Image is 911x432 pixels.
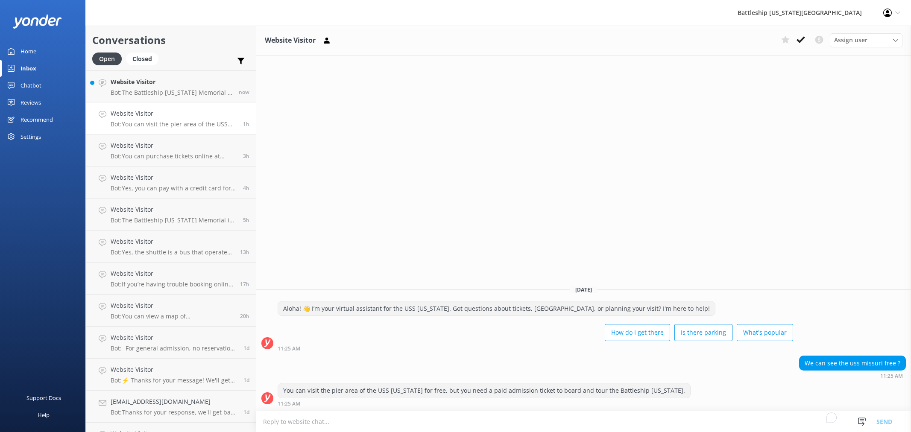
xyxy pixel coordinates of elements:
span: Oct 15 2025 07:26am (UTC -10:00) Pacific/Honolulu [243,216,249,224]
h4: Website Visitor [111,205,237,214]
strong: 11:25 AM [880,374,903,379]
h4: [EMAIL_ADDRESS][DOMAIN_NAME] [111,397,237,406]
a: Closed [126,54,163,63]
a: Website VisitorBot:You can view a map of [GEOGRAPHIC_DATA] at the bottom of our Directions Page a... [86,295,256,327]
a: Website VisitorBot:You can visit the pier area of the USS [US_STATE] for free, but you need a pai... [86,102,256,134]
a: Website VisitorBot:Yes, the shuttle is a bus that operates from the [GEOGRAPHIC_DATA] to the [GEO... [86,231,256,263]
span: Oct 14 2025 05:07pm (UTC -10:00) Pacific/Honolulu [240,312,249,320]
a: Website VisitorBot:- For general admission, no reservation is needed if you have a Go City Pass. ... [86,327,256,359]
a: Website VisitorBot:⚡ Thanks for your message! We'll get back to you as soon as we can. In the mea... [86,359,256,391]
a: Website VisitorBot:Yes, you can pay with a credit card for bag storage at the [GEOGRAPHIC_DATA].4h [86,166,256,198]
h4: Website Visitor [111,109,237,118]
button: What's popular [737,324,793,341]
h4: Website Visitor [111,141,237,150]
div: Chatbot [21,77,41,94]
h4: Website Visitor [111,173,237,182]
h4: Website Visitor [111,269,234,278]
span: Oct 14 2025 07:14pm (UTC -10:00) Pacific/Honolulu [240,280,249,288]
div: Help [38,406,50,423]
h4: Website Visitor [111,301,234,310]
strong: 11:25 AM [278,401,300,406]
div: You can visit the pier area of the USS [US_STATE] for free, but you need a paid admission ticket ... [278,383,690,398]
p: Bot: The Battleship [US_STATE] Memorial is located on an active U.S. Navy base and can only be ac... [111,89,232,96]
p: Bot: The Battleship [US_STATE] Memorial is located on an active U.S. Navy base and can be accesse... [111,216,237,224]
div: Settings [21,128,41,145]
h4: Website Visitor [111,237,234,246]
a: [EMAIL_ADDRESS][DOMAIN_NAME]Bot:Thanks for your response, we'll get back to you as soon as we can... [86,391,256,423]
div: Inbox [21,60,36,77]
div: Oct 15 2025 11:25am (UTC -10:00) Pacific/Honolulu [278,400,691,406]
h3: Website Visitor [265,35,316,46]
div: Support Docs [26,389,61,406]
div: Closed [126,53,158,65]
button: How do I get there [605,324,670,341]
span: [DATE] [570,286,597,293]
h4: Website Visitor [111,365,237,374]
p: Bot: You can purchase tickets online at [URL][DOMAIN_NAME]. [111,152,237,160]
strong: 11:25 AM [278,346,300,351]
div: Aloha! 👋 I’m your virtual assistant for the USS [US_STATE]. Got questions about tickets, [GEOGRAP... [278,301,715,316]
span: Oct 14 2025 07:18am (UTC -10:00) Pacific/Honolulu [243,377,249,384]
a: Website VisitorBot:The Battleship [US_STATE] Memorial is located on an active U.S. Navy base and ... [86,70,256,102]
textarea: To enrich screen reader interactions, please activate Accessibility in Grammarly extension settings [256,411,911,432]
button: Is there parking [674,324,732,341]
p: Bot: If you’re having trouble booking online, please contact the Battleship [US_STATE] Memorial t... [111,280,234,288]
span: Oct 15 2025 09:46am (UTC -10:00) Pacific/Honolulu [243,152,249,160]
p: Bot: - For general admission, no reservation is needed if you have a Go City Pass. - It's recomme... [111,344,237,352]
a: Website VisitorBot:If you’re having trouble booking online, please contact the Battleship [US_STA... [86,263,256,295]
h4: Website Visitor [111,333,237,342]
div: Assign User [830,33,902,47]
div: Reviews [21,94,41,111]
p: Bot: You can visit the pier area of the USS [US_STATE] for free, but you need a paid admission ti... [111,120,237,128]
span: Oct 15 2025 01:09pm (UTC -10:00) Pacific/Honolulu [239,88,249,96]
h2: Conversations [92,32,249,48]
span: Oct 14 2025 04:54am (UTC -10:00) Pacific/Honolulu [243,409,249,416]
a: Website VisitorBot:The Battleship [US_STATE] Memorial is located on an active U.S. Navy base and ... [86,198,256,231]
span: Oct 14 2025 09:47am (UTC -10:00) Pacific/Honolulu [243,344,249,352]
p: Bot: Thanks for your response, we'll get back to you as soon as we can during opening hours. [111,409,237,416]
p: Bot: Yes, you can pay with a credit card for bag storage at the [GEOGRAPHIC_DATA]. [111,184,237,192]
span: Oct 15 2025 11:25am (UTC -10:00) Pacific/Honolulu [243,120,249,128]
p: Bot: ⚡ Thanks for your message! We'll get back to you as soon as we can. In the meantime, feel fr... [111,377,237,384]
div: Recommend [21,111,53,128]
img: yonder-white-logo.png [13,15,62,29]
h4: Website Visitor [111,77,232,87]
p: Bot: You can view a map of [GEOGRAPHIC_DATA] at the bottom of our Directions Page at [URL][DOMAIN... [111,312,234,320]
div: We can see the uss missuri free ? [800,356,905,371]
a: Website VisitorBot:You can purchase tickets online at [URL][DOMAIN_NAME].3h [86,134,256,166]
div: Oct 15 2025 11:25am (UTC -10:00) Pacific/Honolulu [799,373,906,379]
div: Open [92,53,122,65]
a: Open [92,54,126,63]
div: Oct 15 2025 11:25am (UTC -10:00) Pacific/Honolulu [278,345,793,351]
span: Oct 14 2025 11:31pm (UTC -10:00) Pacific/Honolulu [240,248,249,256]
div: Home [21,43,36,60]
p: Bot: Yes, the shuttle is a bus that operates from the [GEOGRAPHIC_DATA] to the [GEOGRAPHIC_DATA][... [111,248,234,256]
span: Assign user [834,35,867,45]
span: Oct 15 2025 08:59am (UTC -10:00) Pacific/Honolulu [243,184,249,192]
